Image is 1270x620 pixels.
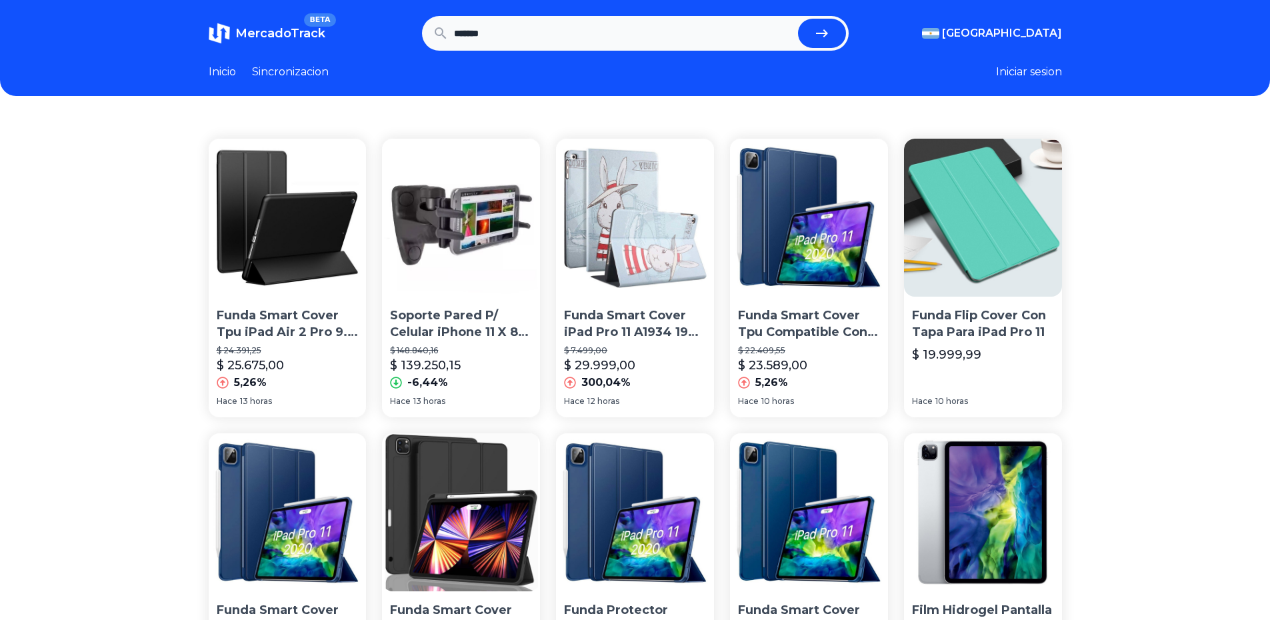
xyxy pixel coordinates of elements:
[912,396,933,407] span: Hace
[382,139,540,297] img: Soporte Pared P/ Celular iPhone 11 X 8 S10 Tablet iPad Mini
[904,139,1062,417] a: Funda Flip Cover Con Tapa Para iPad Pro 11Funda Flip Cover Con Tapa Para iPad Pro 11$ 19.999,99Ha...
[564,396,585,407] span: Hace
[556,433,714,591] img: Funda Protector Smart Cover Tpu Para iPad 11 Año 2021 Gen 3
[382,433,540,591] img: Funda Smart Cover iPad Pro 11 Pulgada Año 2021 3gen Palermo
[730,139,888,417] a: Funda Smart Cover Tpu Compatible Con iPad Pro 11 Año 2020Funda Smart Cover Tpu Compatible Con iPa...
[942,25,1062,41] span: [GEOGRAPHIC_DATA]
[912,307,1054,341] p: Funda Flip Cover Con Tapa Para iPad Pro 11
[587,396,619,407] span: 12 horas
[738,307,880,341] p: Funda Smart Cover Tpu Compatible Con iPad Pro 11 Año 2020
[234,375,267,391] p: 5,26%
[738,345,880,356] p: $ 22.409,55
[209,433,367,591] img: Funda Smart Cover Tpu Para iPad Pro 11 Año 2020 Gen 2
[217,345,359,356] p: $ 24.391,25
[217,356,284,375] p: $ 25.675,00
[407,375,448,391] p: -6,44%
[922,25,1062,41] button: [GEOGRAPHIC_DATA]
[240,396,272,407] span: 13 horas
[581,375,631,391] p: 300,04%
[235,26,325,41] span: MercadoTrack
[730,139,888,297] img: Funda Smart Cover Tpu Compatible Con iPad Pro 11 Año 2020
[390,307,532,341] p: Soporte Pared P/ Celular iPhone 11 X 8 S10 Tablet iPad Mini
[413,396,445,407] span: 13 horas
[217,307,359,341] p: Funda Smart Cover Tpu iPad Air 2 Pro 9.7 10.5 11 12.9 Mini 4
[996,64,1062,80] button: Iniciar sesion
[738,396,759,407] span: Hace
[209,23,325,44] a: MercadoTrackBETA
[556,139,714,297] img: Funda Smart Cover iPad Pro 11 A1934 1979 1980 2013 Local Bel
[761,396,794,407] span: 10 horas
[390,396,411,407] span: Hace
[904,139,1062,297] img: Funda Flip Cover Con Tapa Para iPad Pro 11
[564,345,706,356] p: $ 7.499,00
[217,396,237,407] span: Hace
[556,139,714,417] a: Funda Smart Cover iPad Pro 11 A1934 1979 1980 2013 Local BelFunda Smart Cover iPad Pro 11 A1934 1...
[390,345,532,356] p: $ 148.840,16
[382,139,540,417] a: Soporte Pared P/ Celular iPhone 11 X 8 S10 Tablet iPad MiniSoporte Pared P/ Celular iPhone 11 X 8...
[738,356,807,375] p: $ 23.589,00
[904,433,1062,591] img: Film Hidrogel Pantalla Tablet iPad Pro 11 (2020)
[209,139,367,297] img: Funda Smart Cover Tpu iPad Air 2 Pro 9.7 10.5 11 12.9 Mini 4
[564,356,635,375] p: $ 29.999,00
[390,356,461,375] p: $ 139.250,15
[209,64,236,80] a: Inicio
[564,307,706,341] p: Funda Smart Cover iPad Pro 11 A1934 1979 1980 2013 Local Bel
[755,375,788,391] p: 5,26%
[935,396,968,407] span: 10 horas
[209,139,367,417] a: Funda Smart Cover Tpu iPad Air 2 Pro 9.7 10.5 11 12.9 Mini 4Funda Smart Cover Tpu iPad Air 2 Pro ...
[922,28,939,39] img: Argentina
[912,345,981,364] p: $ 19.999,99
[304,13,335,27] span: BETA
[209,23,230,44] img: MercadoTrack
[252,64,329,80] a: Sincronizacion
[730,433,888,591] img: Funda Smart Cover Tpu Para iPad 11 Año 2021 Gen 3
